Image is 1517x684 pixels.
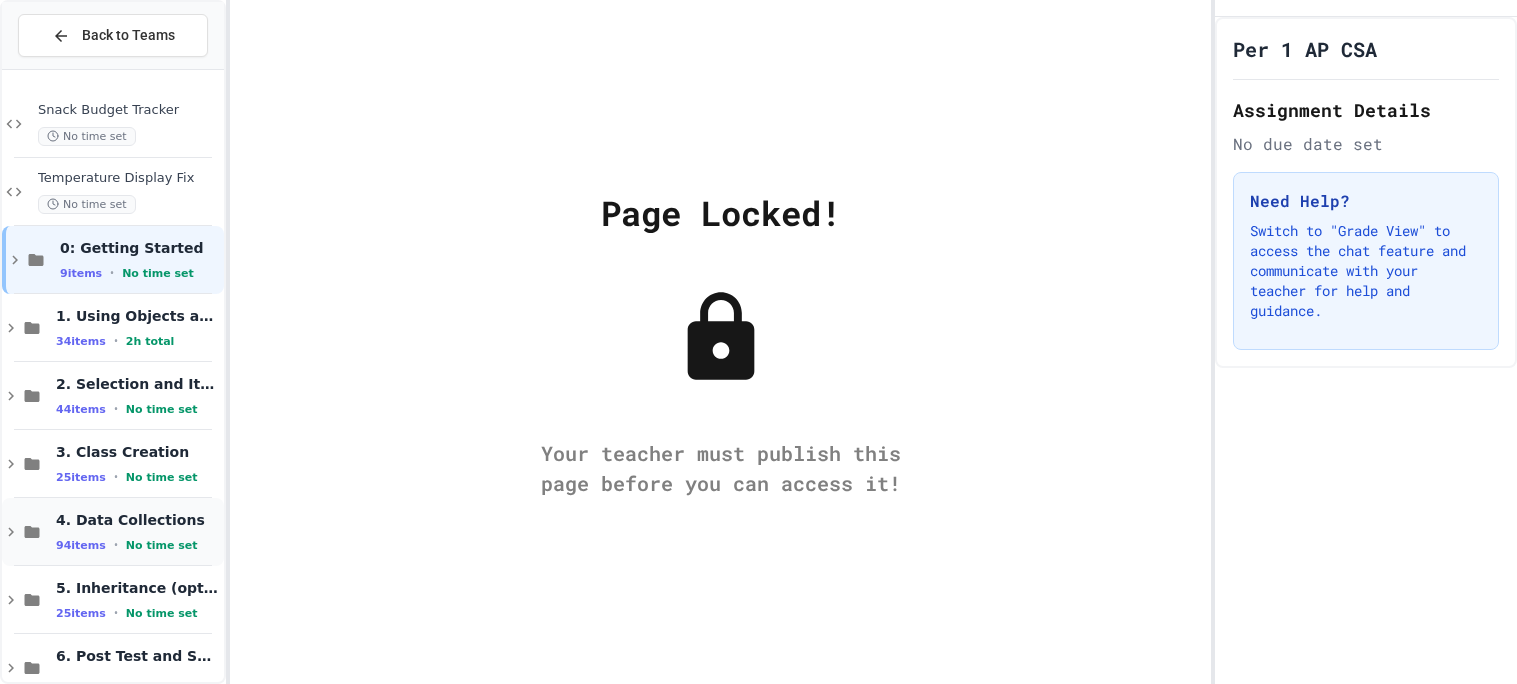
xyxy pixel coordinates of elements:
[18,14,208,57] button: Back to Teams
[56,511,220,529] span: 4. Data Collections
[60,239,220,257] span: 0: Getting Started
[56,607,106,620] span: 25 items
[126,539,198,552] span: No time set
[56,579,220,597] span: 5. Inheritance (optional)
[114,401,118,417] span: •
[38,127,136,146] span: No time set
[601,187,841,238] div: Page Locked!
[126,335,175,348] span: 2h total
[56,307,220,325] span: 1. Using Objects and Methods
[1250,189,1482,213] h3: Need Help?
[1250,221,1482,321] p: Switch to "Grade View" to access the chat feature and communicate with your teacher for help and ...
[521,438,921,498] div: Your teacher must publish this page before you can access it!
[56,403,106,416] span: 44 items
[38,195,136,214] span: No time set
[56,539,106,552] span: 94 items
[56,335,106,348] span: 34 items
[60,267,102,280] span: 9 items
[122,267,194,280] span: No time set
[56,647,220,665] span: 6. Post Test and Survey
[38,170,220,187] span: Temperature Display Fix
[114,333,118,349] span: •
[114,605,118,621] span: •
[126,403,198,416] span: No time set
[110,265,114,281] span: •
[56,375,220,393] span: 2. Selection and Iteration
[56,471,106,484] span: 25 items
[114,469,118,485] span: •
[82,25,175,46] span: Back to Teams
[56,443,220,461] span: 3. Class Creation
[1233,132,1499,156] div: No due date set
[38,102,220,119] span: Snack Budget Tracker
[126,607,198,620] span: No time set
[126,471,198,484] span: No time set
[114,537,118,553] span: •
[1233,35,1377,63] h1: Per 1 AP CSA
[1233,96,1499,124] h2: Assignment Details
